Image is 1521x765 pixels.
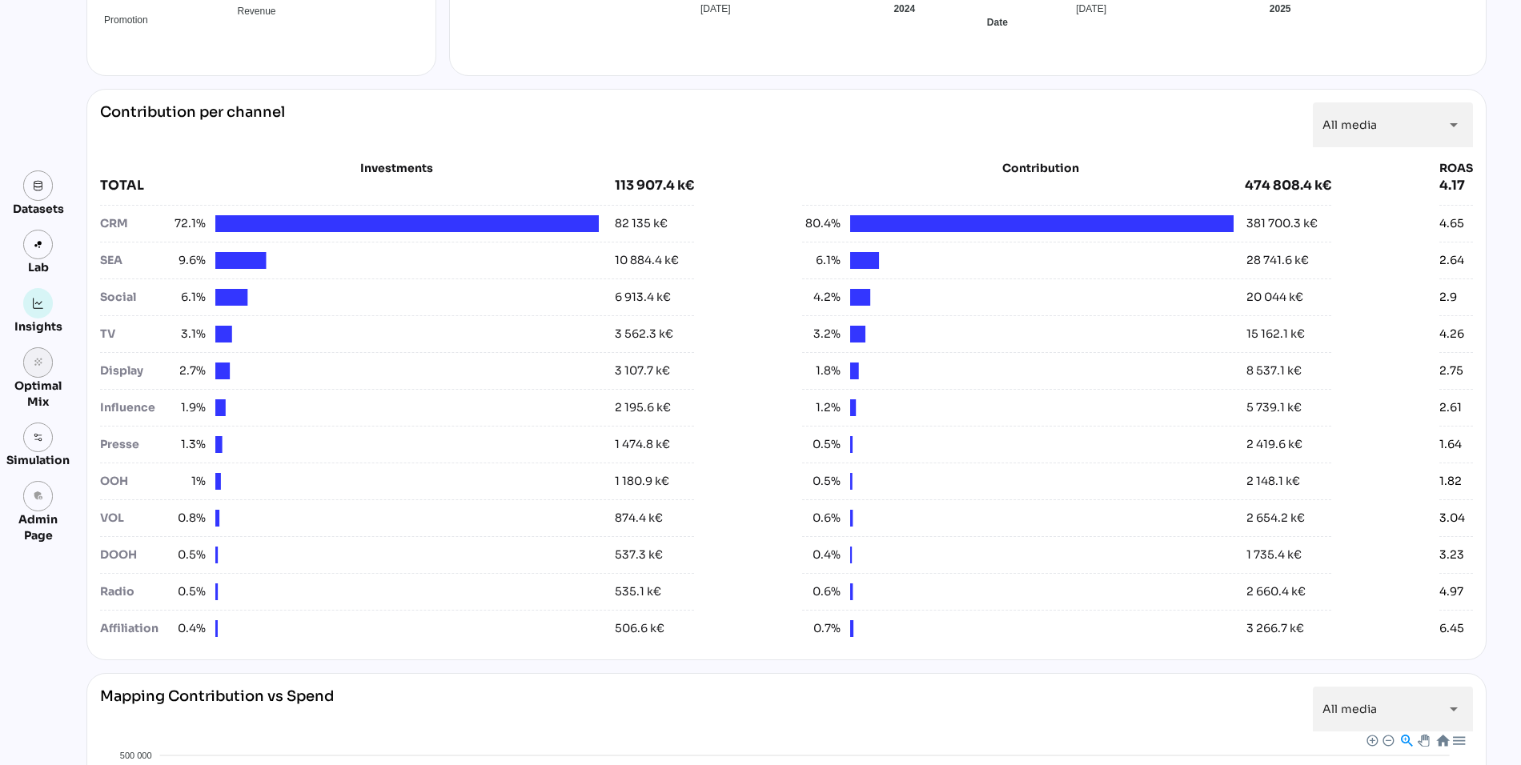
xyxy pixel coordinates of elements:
[167,215,206,232] span: 72.1%
[615,176,694,195] div: 113 907.4 k€
[1246,436,1302,453] div: 2 419.6 k€
[802,215,841,232] span: 80.4%
[615,620,664,637] div: 506.6 k€
[100,289,167,306] div: Social
[1439,215,1464,232] div: 4.65
[1451,733,1465,747] div: Menu
[802,399,841,416] span: 1.2%
[1435,733,1449,747] div: Reset Zoom
[615,436,670,453] div: 1 474.8 k€
[1444,699,1463,719] i: arrow_drop_down
[100,436,167,453] div: Presse
[6,511,70,543] div: Admin Page
[1439,289,1457,306] div: 2.9
[1270,3,1291,14] tspan: 2025
[167,289,206,306] span: 6.1%
[802,620,841,637] span: 0.7%
[1246,547,1302,563] div: 1 735.4 k€
[1439,547,1464,563] div: 3.23
[1439,620,1464,637] div: 6.45
[1077,3,1107,14] tspan: [DATE]
[100,620,167,637] div: Affiliation
[615,326,673,342] div: 3 562.3 k€
[100,473,167,490] div: OOH
[1439,252,1464,269] div: 2.64
[33,432,44,443] img: settings.svg
[1439,583,1463,600] div: 4.97
[167,620,206,637] span: 0.4%
[894,3,916,14] tspan: 2024
[1246,510,1305,527] div: 2 654.2 k€
[100,362,167,379] div: Display
[1382,734,1393,745] div: Zoom Out
[802,252,841,269] span: 6.1%
[615,583,661,600] div: 535.1 k€
[1439,362,1463,379] div: 2.75
[615,215,668,232] div: 82 135 k€
[1246,252,1309,269] div: 28 741.6 k€
[237,6,275,17] tspan: Revenue
[1245,176,1331,195] div: 474 808.4 k€
[21,259,56,275] div: Lab
[615,547,663,563] div: 537.3 k€
[6,378,70,410] div: Optimal Mix
[802,362,841,379] span: 1.8%
[1246,583,1306,600] div: 2 660.4 k€
[33,298,44,309] img: graph.svg
[1439,160,1473,176] div: ROAS
[1439,473,1462,490] div: 1.82
[167,547,206,563] span: 0.5%
[802,326,841,342] span: 3.2%
[100,176,615,195] div: TOTAL
[802,289,841,306] span: 4.2%
[100,215,167,232] div: CRM
[615,289,671,306] div: 6 913.4 k€
[120,751,152,760] tspan: 500 000
[1444,115,1463,134] i: arrow_drop_down
[1439,176,1473,195] div: 4.17
[100,687,334,731] div: Mapping Contribution vs Spend
[842,160,1240,176] div: Contribution
[167,252,206,269] span: 9.6%
[615,399,671,416] div: 2 195.6 k€
[13,201,64,217] div: Datasets
[802,473,841,490] span: 0.5%
[100,547,167,563] div: DOOH
[6,452,70,468] div: Simulation
[1246,620,1304,637] div: 3 266.7 k€
[1439,326,1464,342] div: 4.26
[1246,399,1302,416] div: 5 739.1 k€
[33,357,44,368] i: grain
[700,3,731,14] tspan: [DATE]
[167,436,206,453] span: 1.3%
[167,583,206,600] span: 0.5%
[1439,510,1465,527] div: 3.04
[802,547,841,563] span: 0.4%
[100,252,167,269] div: SEA
[1418,735,1427,744] div: Panning
[100,326,167,342] div: TV
[802,583,841,600] span: 0.6%
[1439,399,1462,416] div: 2.61
[1366,734,1377,745] div: Zoom In
[987,17,1008,28] text: Date
[1399,733,1413,747] div: Selection Zoom
[100,510,167,527] div: VOL
[100,399,167,416] div: Influence
[1246,473,1300,490] div: 2 148.1 k€
[615,510,663,527] div: 874.4 k€
[33,180,44,191] img: data.svg
[1439,436,1462,453] div: 1.64
[33,239,44,250] img: lab.svg
[167,399,206,416] span: 1.9%
[615,252,679,269] div: 10 884.4 k€
[1322,118,1377,132] span: All media
[1246,289,1303,306] div: 20 044 k€
[1246,326,1305,342] div: 15 162.1 k€
[802,436,841,453] span: 0.5%
[33,491,44,502] i: admin_panel_settings
[100,160,694,176] div: Investments
[615,362,670,379] div: 3 107.7 k€
[100,102,285,147] div: Contribution per channel
[1246,362,1302,379] div: 8 537.1 k€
